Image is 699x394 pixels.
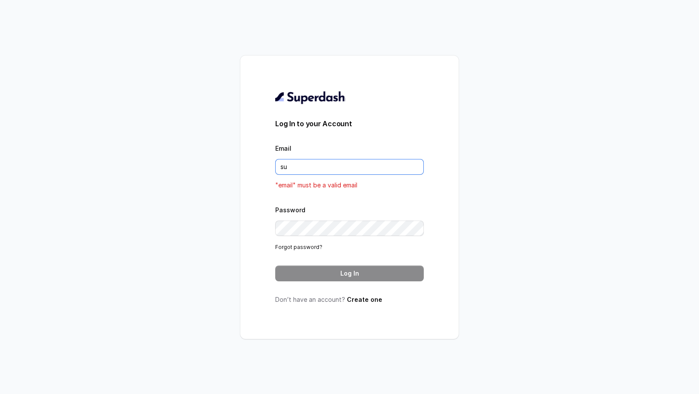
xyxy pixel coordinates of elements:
label: Email [275,145,291,152]
img: light.svg [275,90,346,104]
p: Don’t have an account? [275,295,424,304]
label: Password [275,206,305,214]
button: Log In [275,266,424,281]
p: "email" must be a valid email [275,180,424,190]
a: Forgot password? [275,244,322,250]
h3: Log In to your Account [275,118,424,129]
a: Create one [347,296,382,303]
input: youremail@example.com [275,159,424,175]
